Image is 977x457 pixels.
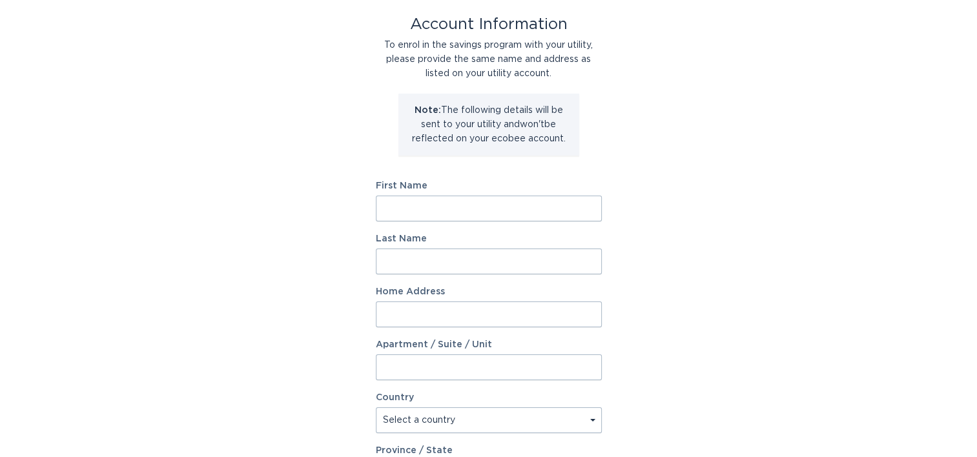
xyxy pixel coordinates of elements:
strong: Note: [415,106,441,115]
label: Apartment / Suite / Unit [376,340,602,349]
div: Account Information [376,17,602,32]
p: The following details will be sent to your utility and won't be reflected on your ecobee account. [408,103,570,146]
label: First Name [376,181,602,190]
label: Home Address [376,287,602,296]
label: Country [376,393,414,402]
label: Province / State [376,446,453,455]
label: Last Name [376,234,602,243]
div: To enrol in the savings program with your utility, please provide the same name and address as li... [376,38,602,81]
